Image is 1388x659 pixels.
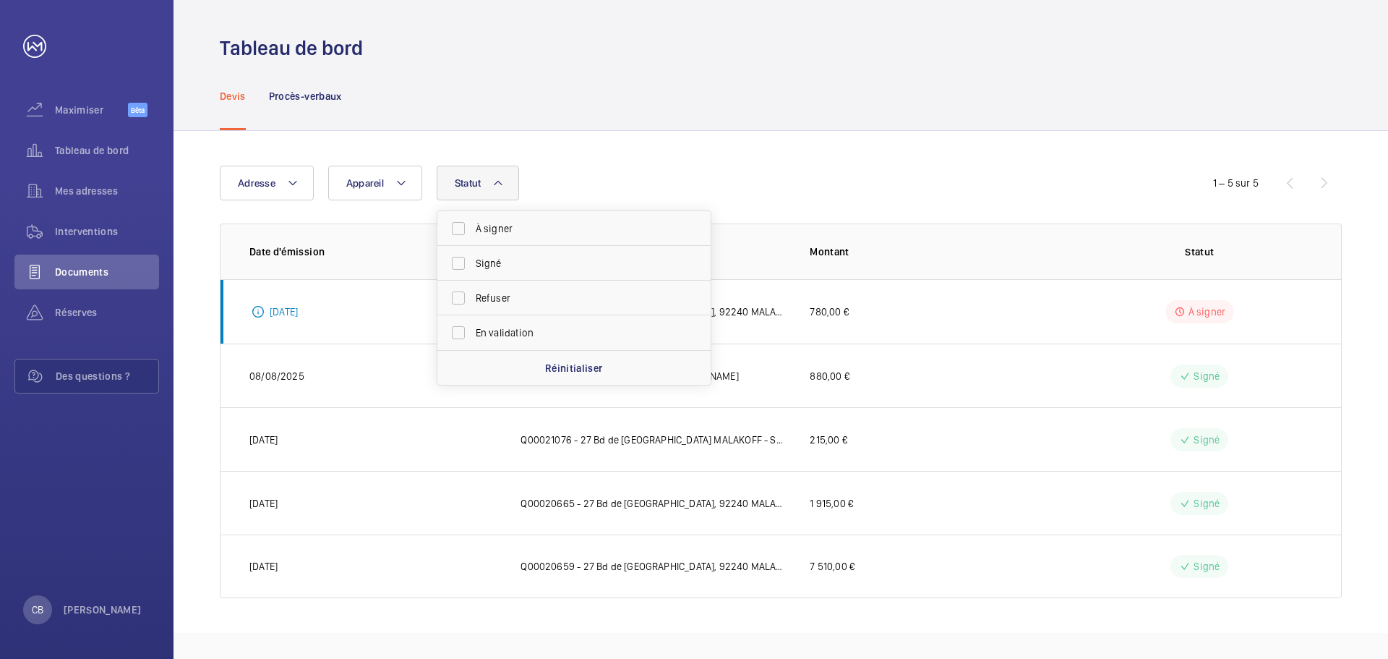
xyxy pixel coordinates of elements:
font: Interventions [55,226,119,237]
font: 7 510,00 € [810,561,854,572]
font: Devis [220,90,246,102]
font: [DATE] [249,561,278,572]
font: 780,00 € [810,306,848,318]
font: Bêta [131,106,145,114]
font: Documents [55,266,108,278]
font: Adresse [238,177,275,189]
font: À signer [1188,306,1225,318]
font: Réserves [55,307,98,318]
font: Date d'émission [249,246,325,258]
font: 215,00 € [810,434,847,446]
font: Q00020659 - 27 Bd de [GEOGRAPHIC_DATA], 92240 MALAKOFF - SNEF - Piétonne Entrée Principale Bât 02... [520,561,1034,572]
font: Tableau de bord [220,35,363,60]
font: Signé [1194,434,1220,446]
font: Procès-verbaux [269,90,342,102]
font: CB [32,604,43,616]
font: Q00022336 - 27 Bd de [GEOGRAPHIC_DATA], 92240 MALAKOFF - SNEF - Portail Battant Entrée de Site 88... [520,306,1014,318]
font: Montant [810,246,849,258]
font: Q00020665 - 27 Bd de [GEOGRAPHIC_DATA], 92240 MALAKOFF - SNEF - Barrière Principale Entrée de Sit... [520,498,1032,509]
font: Mes adresses [55,185,118,197]
button: Adresse [220,166,314,200]
font: Des questions ? [56,370,130,382]
button: Statut [437,166,520,200]
font: Tableau de bord [55,145,129,156]
font: Refuser [476,292,510,304]
font: Maximiser [55,104,103,116]
font: [DATE] [249,434,278,446]
font: 1 915,00 € [810,498,853,509]
font: Signé [1194,561,1220,572]
font: Statut [1185,246,1214,258]
font: 08/08/2025 [249,370,304,382]
font: Q00021076 - 27 Bd de [GEOGRAPHIC_DATA] MALAKOFF - SNEF - 47630460 Road Bloker Entrée de Site [520,434,967,446]
font: Appareil [346,177,384,189]
font: En validation [476,327,534,339]
font: Signé [476,258,502,269]
font: [DATE] [249,498,278,509]
font: [DATE] [270,306,298,318]
font: 1 – 5 sur 5 [1213,177,1259,189]
font: Signé [1194,498,1220,509]
font: Réinitialiser [545,362,603,374]
font: Statut [455,177,481,189]
button: Appareil [328,166,422,200]
font: 880,00 € [810,370,849,382]
font: À signer [476,223,513,234]
font: Signé [1194,370,1220,382]
font: [PERSON_NAME] [64,604,142,616]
